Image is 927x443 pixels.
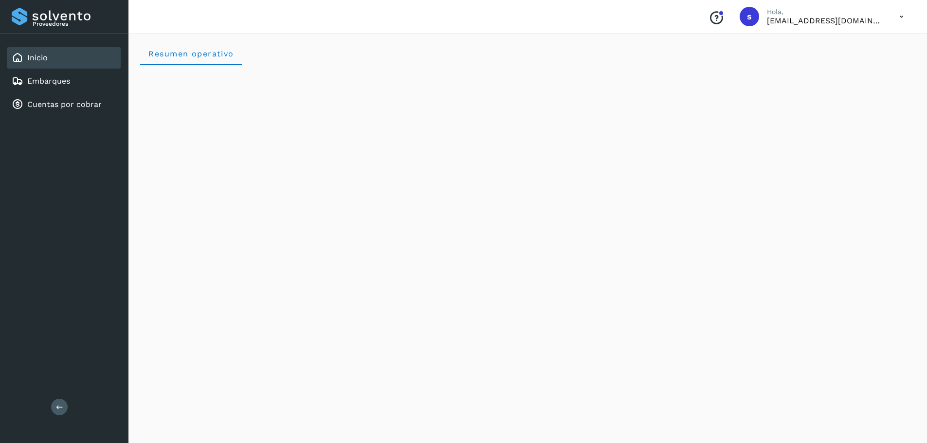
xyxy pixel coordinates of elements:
[7,94,121,115] div: Cuentas por cobrar
[27,76,70,86] a: Embarques
[767,16,884,25] p: sectram23@gmail.com
[27,53,48,62] a: Inicio
[148,49,234,58] span: Resumen operativo
[7,47,121,69] div: Inicio
[7,71,121,92] div: Embarques
[33,20,117,27] p: Proveedores
[27,100,102,109] a: Cuentas por cobrar
[767,8,884,16] p: Hola,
